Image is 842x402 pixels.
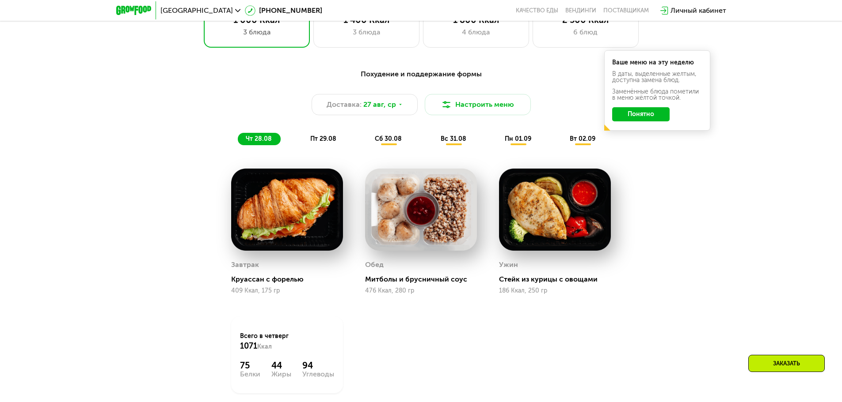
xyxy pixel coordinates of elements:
[310,135,336,143] span: пт 29.08
[603,7,649,14] div: поставщикам
[302,371,334,378] div: Углеводы
[432,27,520,38] div: 4 блюда
[231,275,350,284] div: Круассан с форелью
[425,94,531,115] button: Настроить меню
[246,135,272,143] span: чт 28.08
[160,7,233,14] span: [GEOGRAPHIC_DATA]
[271,360,291,371] div: 44
[302,360,334,371] div: 94
[257,343,272,350] span: Ккал
[499,275,618,284] div: Стейк из курицы с овощами
[160,69,683,80] div: Похудение и поддержание формы
[365,258,384,271] div: Обед
[499,287,611,294] div: 186 Ккал, 250 гр
[240,360,260,371] div: 75
[213,27,301,38] div: 3 блюда
[505,135,531,143] span: пн 01.09
[363,99,396,110] span: 27 авг, ср
[240,341,257,351] span: 1071
[271,371,291,378] div: Жиры
[231,258,259,271] div: Завтрак
[240,332,334,351] div: Всего в четверг
[516,7,558,14] a: Качество еды
[612,71,702,83] div: В даты, выделенные желтым, доступна замена блюд.
[671,5,726,16] div: Личный кабинет
[323,27,410,38] div: 3 блюда
[570,135,595,143] span: вт 02.09
[365,287,477,294] div: 476 Ккал, 280 гр
[240,371,260,378] div: Белки
[365,275,484,284] div: Митболы и брусничный соус
[327,99,362,110] span: Доставка:
[499,258,518,271] div: Ужин
[542,27,629,38] div: 6 блюд
[748,355,825,372] div: Заказать
[612,89,702,101] div: Заменённые блюда пометили в меню жёлтой точкой.
[612,107,670,121] button: Понятно
[565,7,596,14] a: Вендинги
[245,5,322,16] a: [PHONE_NUMBER]
[375,135,402,143] span: сб 30.08
[612,60,702,66] div: Ваше меню на эту неделю
[231,287,343,294] div: 409 Ккал, 175 гр
[441,135,466,143] span: вс 31.08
